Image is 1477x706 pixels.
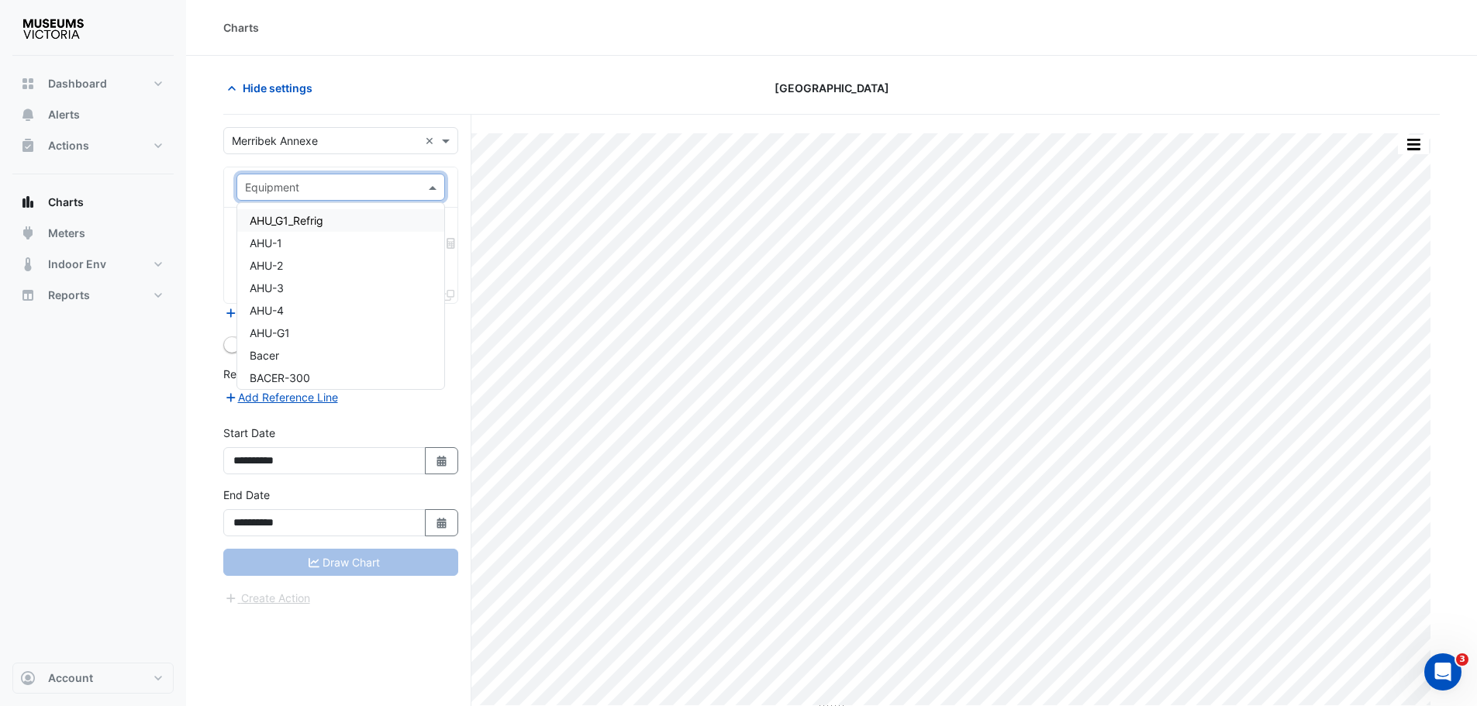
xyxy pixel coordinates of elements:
button: Alerts [12,99,174,130]
button: Dashboard [12,68,174,99]
button: Hide settings [223,74,323,102]
span: Dashboard [48,76,107,91]
button: Indoor Env [12,249,174,280]
span: AHU_G1_Refrig [250,214,323,227]
button: Account [12,663,174,694]
button: Actions [12,130,174,161]
app-icon: Alerts [20,107,36,122]
img: Company Logo [19,12,88,43]
span: Indoor Env [48,257,106,272]
span: AHU-4 [250,304,284,317]
span: Charts [48,195,84,210]
button: Add Equipment [223,305,317,322]
label: End Date [223,487,270,503]
fa-icon: Select Date [435,454,449,467]
app-icon: Dashboard [20,76,36,91]
span: Account [48,670,93,686]
button: Charts [12,187,174,218]
div: Charts [223,19,259,36]
span: [GEOGRAPHIC_DATA] [775,80,889,96]
span: Hide settings [243,80,312,96]
app-icon: Reports [20,288,36,303]
app-icon: Meters [20,226,36,241]
span: Choose Function [444,236,458,250]
span: AHU-G1 [250,326,290,339]
span: AHU-3 [250,281,284,294]
span: AHU-2 [250,259,283,272]
ng-dropdown-panel: Options list [236,202,445,390]
button: More Options [1398,135,1429,154]
span: 3 [1456,653,1468,666]
fa-icon: Select Date [435,516,449,529]
app-escalated-ticket-create-button: Please correct errors first [223,590,311,603]
span: AHU-1 [250,236,282,250]
label: Reference Lines [223,366,305,382]
span: Actions [48,138,89,153]
iframe: Intercom live chat [1424,653,1461,691]
span: BACER-300 [250,371,310,384]
app-icon: Charts [20,195,36,210]
button: Meters [12,218,174,249]
span: Reports [48,288,90,303]
label: Start Date [223,425,275,441]
span: Bacer [250,349,279,362]
app-icon: Actions [20,138,36,153]
span: Clear [425,133,438,149]
span: Meters [48,226,85,241]
app-icon: Indoor Env [20,257,36,272]
span: Alerts [48,107,80,122]
button: Add Reference Line [223,388,339,406]
button: Reports [12,280,174,311]
span: Clone Favourites and Tasks from this Equipment to other Equipment [443,288,454,301]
